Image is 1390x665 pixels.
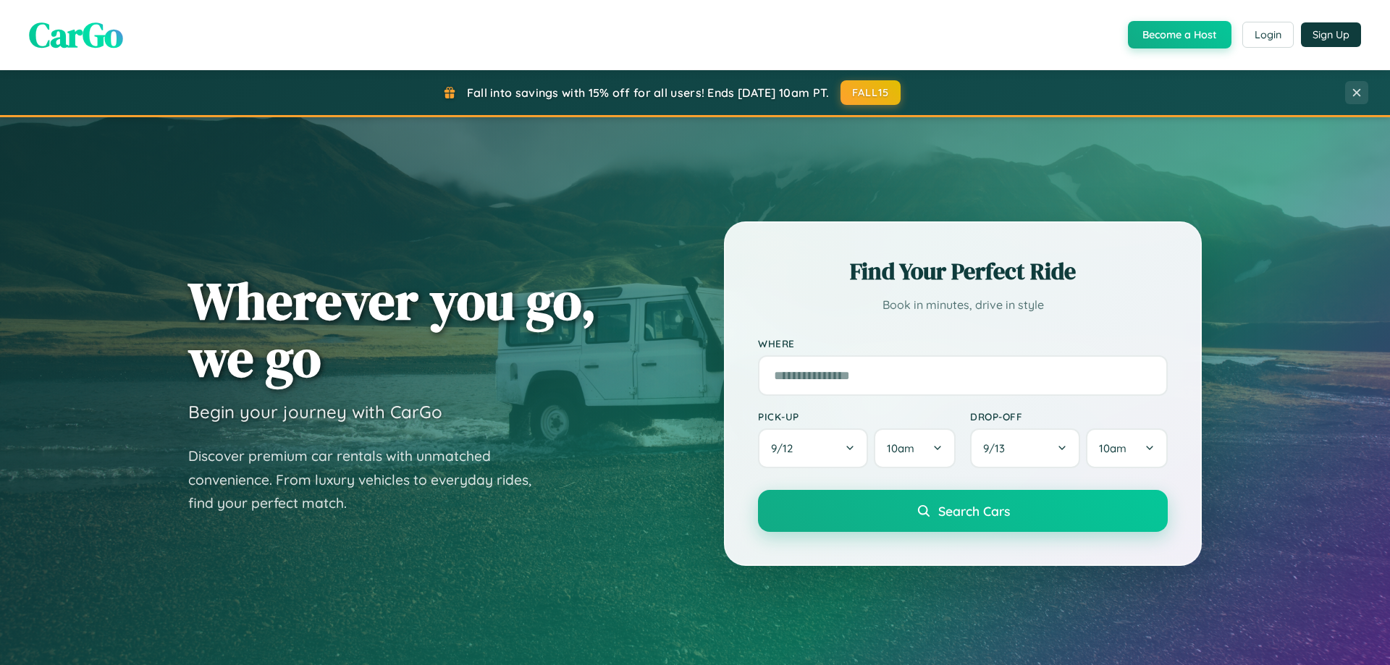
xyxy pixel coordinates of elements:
[938,503,1010,519] span: Search Cars
[1086,428,1168,468] button: 10am
[188,401,442,423] h3: Begin your journey with CarGo
[1099,441,1126,455] span: 10am
[758,490,1168,532] button: Search Cars
[188,444,550,515] p: Discover premium car rentals with unmatched convenience. From luxury vehicles to everyday rides, ...
[874,428,956,468] button: 10am
[771,441,800,455] span: 9 / 12
[970,428,1080,468] button: 9/13
[983,441,1012,455] span: 9 / 13
[970,410,1168,423] label: Drop-off
[758,428,868,468] button: 9/12
[758,410,956,423] label: Pick-up
[758,255,1168,287] h2: Find Your Perfect Ride
[188,272,597,386] h1: Wherever you go, we go
[29,11,123,59] span: CarGo
[1128,21,1231,48] button: Become a Host
[758,295,1168,315] p: Book in minutes, drive in style
[1301,22,1361,47] button: Sign Up
[758,337,1168,350] label: Where
[841,80,901,105] button: FALL15
[467,85,830,100] span: Fall into savings with 15% off for all users! Ends [DATE] 10am PT.
[887,441,914,455] span: 10am
[1242,22,1294,48] button: Login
